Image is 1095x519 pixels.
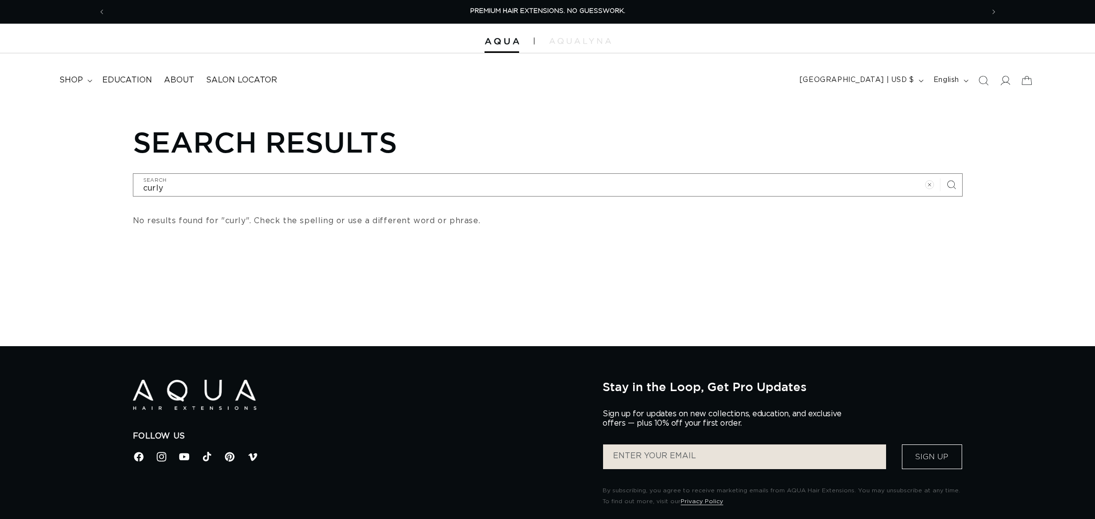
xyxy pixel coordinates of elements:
[800,75,914,85] span: [GEOGRAPHIC_DATA] | USD $
[933,75,959,85] span: English
[59,75,83,85] span: shop
[940,174,962,196] button: Search
[102,75,152,85] span: Education
[928,71,973,90] button: English
[133,431,588,441] h2: Follow Us
[53,69,96,91] summary: shop
[91,2,113,21] button: Previous announcement
[133,125,963,159] h1: Search results
[158,69,200,91] a: About
[794,71,928,90] button: [GEOGRAPHIC_DATA] | USD $
[549,38,611,44] img: aqualyna.com
[133,380,256,410] img: Aqua Hair Extensions
[603,444,886,469] input: ENTER YOUR EMAIL
[485,38,519,45] img: Aqua Hair Extensions
[919,174,940,196] button: Clear search term
[902,444,962,469] button: Sign Up
[603,409,850,428] p: Sign up for updates on new collections, education, and exclusive offers — plus 10% off your first...
[983,2,1005,21] button: Next announcement
[470,8,625,14] span: PREMIUM HAIR EXTENSIONS. NO GUESSWORK.
[164,75,194,85] span: About
[133,174,962,196] input: Search
[133,214,963,228] p: No results found for "curly". Check the spelling or use a different word or phrase.
[603,485,962,507] p: By subscribing, you agree to receive marketing emails from AQUA Hair Extensions. You may unsubscr...
[200,69,283,91] a: Salon Locator
[681,498,723,504] a: Privacy Policy
[96,69,158,91] a: Education
[206,75,277,85] span: Salon Locator
[973,70,994,91] summary: Search
[603,380,962,394] h2: Stay in the Loop, Get Pro Updates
